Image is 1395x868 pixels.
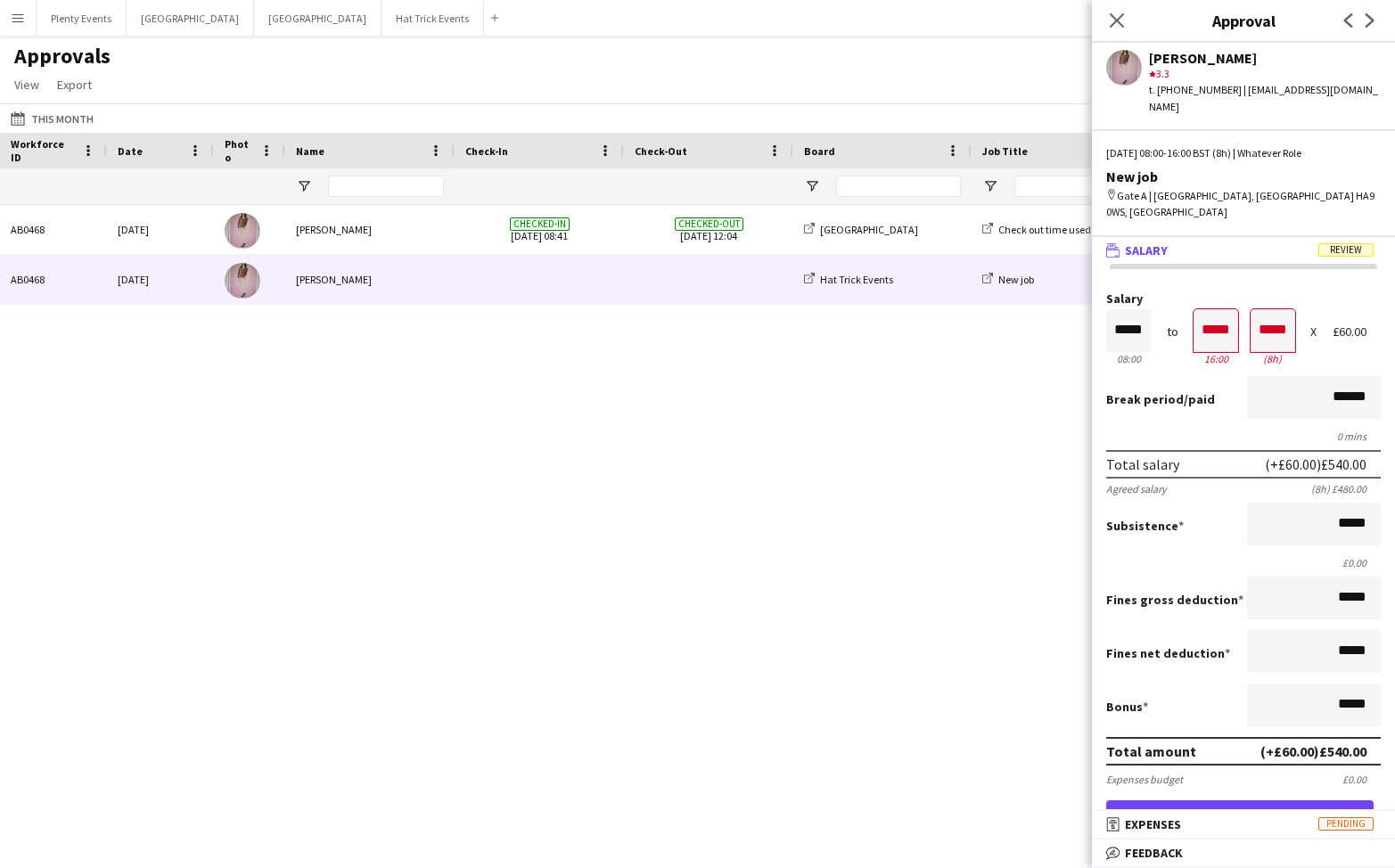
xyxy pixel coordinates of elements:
a: Hat Trick Events [804,273,893,286]
span: Date [118,144,143,158]
span: Salary [1125,242,1168,258]
label: Salary [1106,292,1381,306]
input: Board Filter Input [836,176,961,197]
div: 8h [1251,352,1295,365]
span: [GEOGRAPHIC_DATA] [820,223,918,236]
button: [GEOGRAPHIC_DATA] [127,1,254,36]
div: t. [PHONE_NUMBER] | [EMAIL_ADDRESS][DOMAIN_NAME] [1149,82,1381,114]
div: [PERSON_NAME] [285,255,455,304]
span: Photo [225,137,253,164]
span: Check-Out [635,144,687,158]
div: (+£60.00) £540.00 [1265,455,1366,473]
a: New job [982,273,1034,286]
a: [GEOGRAPHIC_DATA] [804,223,918,236]
span: Hat Trick Events [820,273,893,286]
button: This Month [7,108,97,129]
mat-expansion-panel-header: ExpensesPending [1092,811,1395,838]
div: (8h) £480.00 [1311,482,1381,495]
div: £0.00 [1106,556,1381,569]
button: [GEOGRAPHIC_DATA] [254,1,382,36]
button: Hat Trick Events [382,1,484,36]
button: Open Filter Menu [982,178,998,194]
img: Diana Priceless [225,213,260,249]
div: [DATE] 08:00-16:00 BST (8h) | Whatever Role [1106,145,1381,161]
span: Export [57,77,92,93]
span: Feedback [1125,845,1183,861]
label: Subsistence [1106,518,1184,534]
div: [DATE] [107,205,214,254]
button: Approve payment for £540.00 [1106,800,1374,836]
div: [PERSON_NAME] [1149,50,1381,66]
div: Gate A | [GEOGRAPHIC_DATA], [GEOGRAPHIC_DATA] HA9 0WS, [GEOGRAPHIC_DATA] [1106,188,1381,220]
span: Break period [1106,391,1184,407]
span: Job Title [982,144,1028,158]
span: [DATE] 08:41 [465,205,613,254]
span: Name [296,144,324,158]
div: (+£60.00) £540.00 [1260,742,1366,760]
div: £60.00 [1333,325,1381,339]
label: Fines gross deduction [1106,592,1243,608]
span: Expenses [1125,816,1181,832]
span: Checked-in [510,217,570,231]
div: 3.3 [1149,66,1381,82]
a: Check out time used [982,223,1091,236]
div: 16:00 [1194,352,1238,365]
a: View [7,73,46,96]
button: Open Filter Menu [296,178,312,194]
span: Board [804,144,835,158]
div: to [1167,325,1178,339]
div: Total salary [1106,455,1179,473]
div: Agreed salary [1106,482,1167,495]
input: Name Filter Input [328,176,444,197]
div: 08:00 [1106,352,1151,365]
a: Export [50,73,99,96]
span: Pending [1318,817,1374,831]
div: New job [1106,168,1381,184]
img: Diana Priceless [225,263,260,299]
button: Plenty Events [37,1,127,36]
span: View [14,77,39,93]
mat-expansion-panel-header: Feedback [1092,839,1395,866]
span: Checked-out [675,217,743,231]
div: Expenses budget [1106,773,1183,786]
div: X [1310,325,1317,339]
span: Workforce ID [11,137,75,164]
span: New job [998,273,1034,286]
label: Bonus [1106,699,1148,715]
label: Fines net deduction [1106,645,1230,661]
span: Review [1318,243,1374,257]
div: Total amount [1106,742,1196,760]
mat-expansion-panel-header: SalaryReview [1092,237,1395,264]
div: £0.00 [1342,773,1381,786]
div: [DATE] [107,255,214,304]
h3: Approval [1092,9,1395,32]
span: Check out time used [998,223,1091,236]
span: [DATE] 12:04 [635,205,783,254]
span: Check-In [465,144,508,158]
button: Open Filter Menu [804,178,820,194]
div: [PERSON_NAME] [285,205,455,254]
label: /paid [1106,391,1215,407]
input: Job Title Filter Input [1014,176,1139,197]
div: 0 mins [1106,430,1381,443]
